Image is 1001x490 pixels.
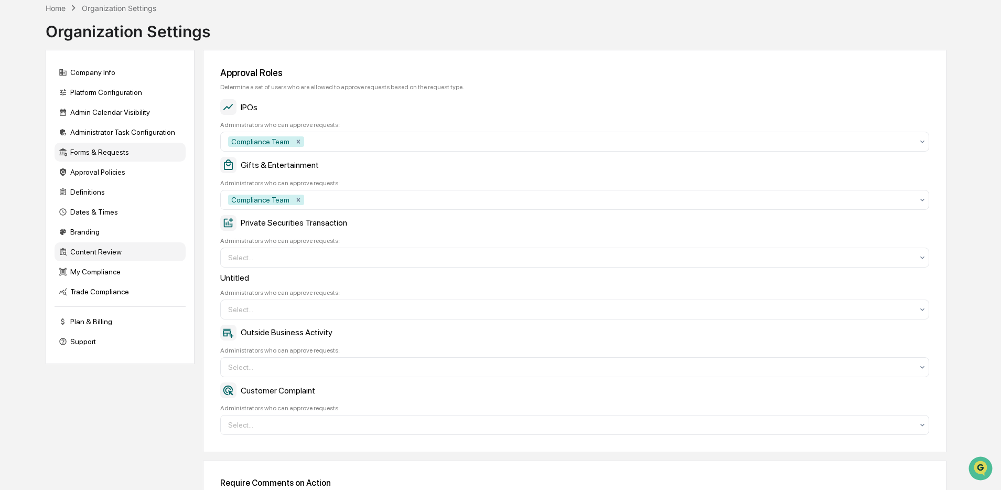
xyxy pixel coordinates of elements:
[55,183,186,201] div: Definitions
[220,83,929,91] div: Determine a set of users who are allowed to approve requests based on the request type.
[10,80,29,99] img: 1746055101610-c473b297-6a78-478c-a979-82029cc54cd1
[55,123,186,142] div: Administrator Task Configuration
[55,242,186,261] div: Content Review
[10,153,19,162] div: 🔎
[55,312,186,331] div: Plan & Billing
[82,4,156,13] div: Organization Settings
[220,382,929,398] div: Customer Complaint
[72,128,134,147] a: 🗄️Attestations
[220,237,929,244] div: Administrators who can approve requests:
[55,282,186,301] div: Trade Compliance
[220,67,929,78] div: Approval Roles
[220,215,929,231] div: Private Securities Transaction
[55,103,186,122] div: Admin Calendar Visibility
[55,222,186,241] div: Branding
[220,289,929,296] div: Administrators who can approve requests:
[21,132,68,143] span: Preclearance
[293,136,304,147] div: Remove Compliance Team
[6,128,72,147] a: 🖐️Preclearance
[967,455,996,484] iframe: Open customer support
[55,63,186,82] div: Company Info
[220,99,929,115] div: IPOs
[220,347,929,354] div: Administrators who can approve requests:
[55,83,186,102] div: Platform Configuration
[6,148,70,167] a: 🔎Data Lookup
[55,332,186,351] div: Support
[220,273,929,283] div: Untitled
[178,83,191,96] button: Start new chat
[228,195,293,205] div: Compliance Team
[74,177,127,186] a: Powered byPylon
[293,195,304,205] div: Remove Compliance Team
[220,325,929,340] div: Outside Business Activity
[46,4,66,13] div: Home
[228,136,293,147] div: Compliance Team
[46,14,210,41] div: Organization Settings
[220,404,929,412] div: Administrators who can approve requests:
[220,478,929,488] div: Require Comments on Action
[220,179,929,187] div: Administrators who can approve requests:
[55,262,186,281] div: My Compliance
[220,121,929,129] div: Administrators who can approve requests:
[104,178,127,186] span: Pylon
[55,163,186,182] div: Approval Policies
[55,143,186,162] div: Forms & Requests
[10,22,191,39] p: How can we help?
[76,133,84,142] div: 🗄️
[87,132,130,143] span: Attestations
[21,152,66,163] span: Data Lookup
[220,157,929,173] div: Gifts & Entertainment
[36,80,172,91] div: Start new chat
[55,203,186,221] div: Dates & Times
[36,91,133,99] div: We're available if you need us!
[10,133,19,142] div: 🖐️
